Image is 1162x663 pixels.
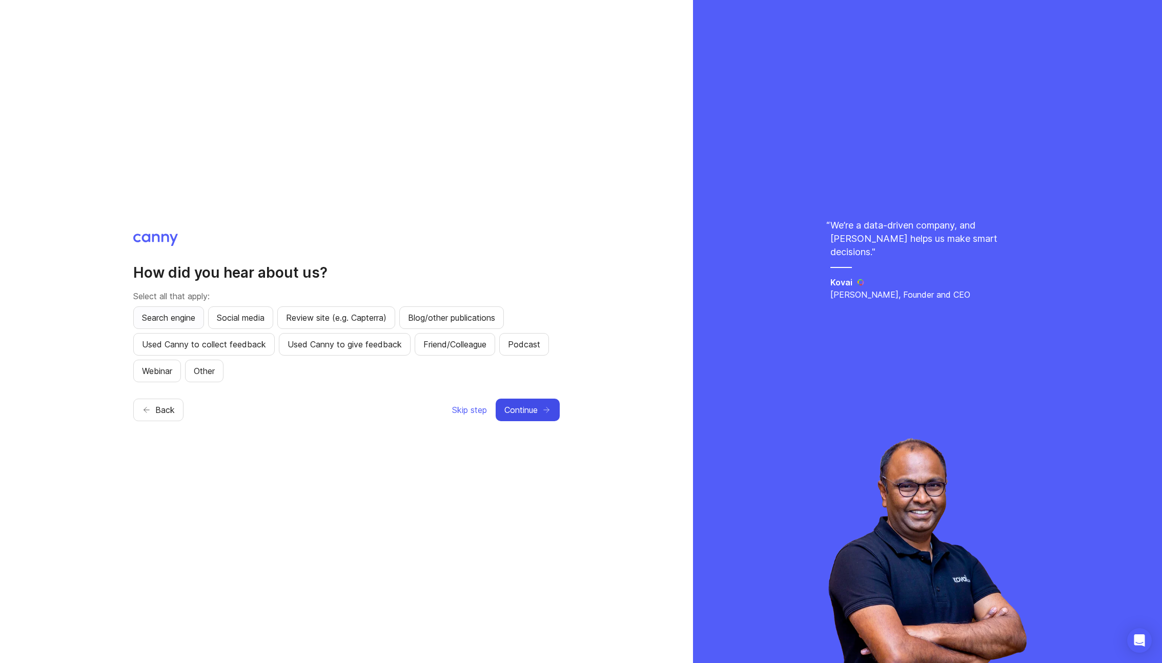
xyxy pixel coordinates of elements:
[142,338,266,350] span: Used Canny to collect feedback
[133,263,560,282] h2: How did you hear about us?
[208,306,273,329] button: Social media
[288,338,402,350] span: Used Canny to give feedback
[277,306,395,329] button: Review site (e.g. Capterra)
[142,365,172,377] span: Webinar
[155,404,175,416] span: Back
[133,360,181,382] button: Webinar
[1127,628,1152,653] div: Open Intercom Messenger
[423,338,486,350] span: Friend/Colleague
[452,404,487,416] span: Skip step
[504,404,538,416] span: Continue
[828,438,1026,663] img: saravana-fdffc8c2a6fa09d1791ca03b1e989ae1.webp
[185,360,223,382] button: Other
[194,365,215,377] span: Other
[286,312,386,324] span: Review site (e.g. Capterra)
[415,333,495,356] button: Friend/Colleague
[133,399,184,421] button: Back
[830,288,1025,301] p: [PERSON_NAME], Founder and CEO
[133,234,178,246] img: Canny logo
[408,312,495,324] span: Blog/other publications
[279,333,411,356] button: Used Canny to give feedback
[142,312,195,324] span: Search engine
[133,333,275,356] button: Used Canny to collect feedback
[499,333,549,356] button: Podcast
[830,276,852,288] h5: Kovai
[452,399,487,421] button: Skip step
[496,399,560,421] button: Continue
[508,338,540,350] span: Podcast
[217,312,264,324] span: Social media
[133,306,204,329] button: Search engine
[830,219,1025,259] p: We’re a data-driven company, and [PERSON_NAME] helps us make smart decisions. "
[399,306,504,329] button: Blog/other publications
[857,278,865,286] img: Kovai logo
[133,290,560,302] p: Select all that apply:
